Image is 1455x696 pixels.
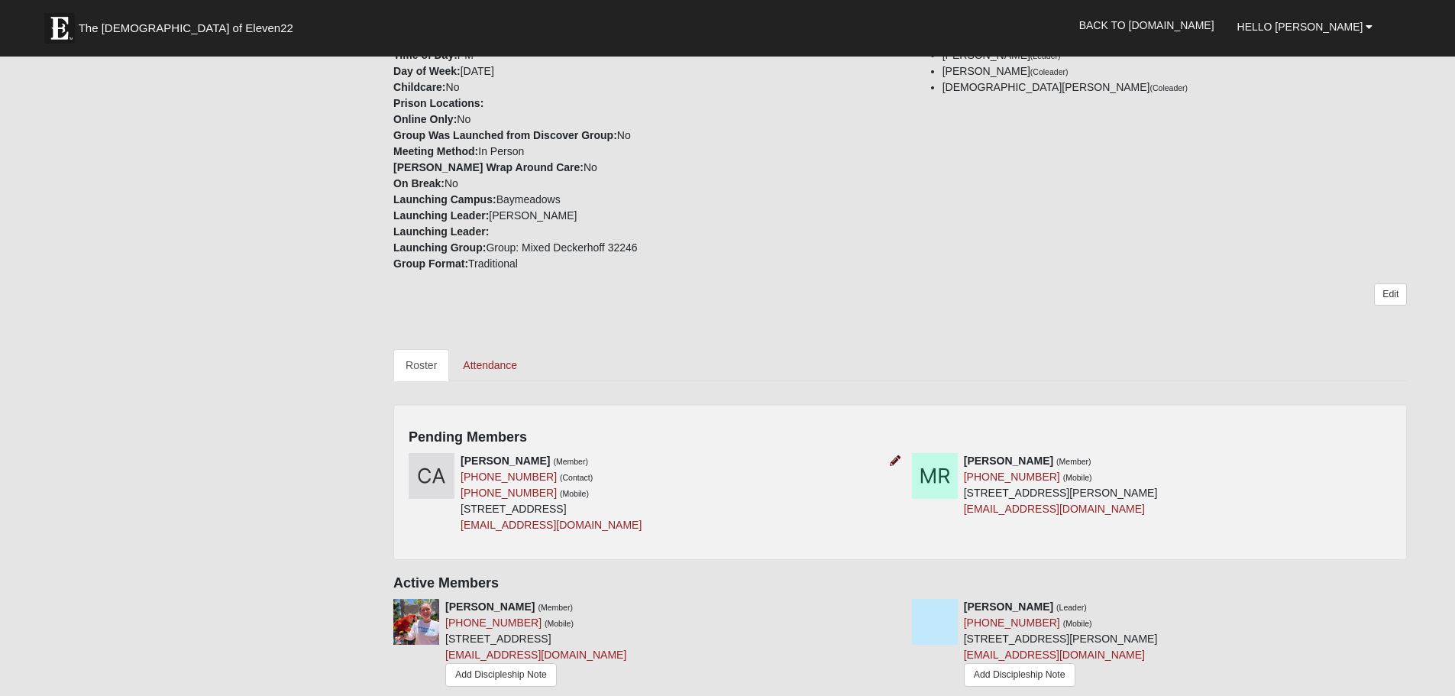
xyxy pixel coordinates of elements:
[393,193,496,206] strong: Launching Campus:
[964,471,1060,483] a: [PHONE_NUMBER]
[393,349,449,381] a: Roster
[1056,603,1087,612] small: (Leader)
[79,21,293,36] span: The [DEMOGRAPHIC_DATA] of Eleven22
[560,473,593,482] small: (Contact)
[964,599,1158,691] div: [STREET_ADDRESS][PERSON_NAME]
[393,97,483,109] strong: Prison Locations:
[393,129,617,141] strong: Group Was Launched from Discover Group:
[393,225,489,238] strong: Launching Leader:
[445,649,626,661] a: [EMAIL_ADDRESS][DOMAIN_NAME]
[1374,283,1407,306] a: Edit
[1226,8,1385,46] a: Hello [PERSON_NAME]
[409,429,1392,446] h4: Pending Members
[445,601,535,613] strong: [PERSON_NAME]
[461,455,550,467] strong: [PERSON_NAME]
[964,649,1145,661] a: [EMAIL_ADDRESS][DOMAIN_NAME]
[461,453,642,533] div: [STREET_ADDRESS]
[553,457,588,466] small: (Member)
[461,519,642,531] a: [EMAIL_ADDRESS][DOMAIN_NAME]
[393,81,445,93] strong: Childcare:
[1063,619,1092,628] small: (Mobile)
[1063,473,1092,482] small: (Mobile)
[943,79,1408,95] li: [DEMOGRAPHIC_DATA][PERSON_NAME]
[1237,21,1363,33] span: Hello [PERSON_NAME]
[461,471,557,483] a: [PHONE_NUMBER]
[393,113,457,125] strong: Online Only:
[445,617,542,629] a: [PHONE_NUMBER]
[445,663,557,687] a: Add Discipleship Note
[451,349,529,381] a: Attendance
[393,257,468,270] strong: Group Format:
[560,489,589,498] small: (Mobile)
[1149,83,1188,92] small: (Coleader)
[964,453,1158,517] div: [STREET_ADDRESS][PERSON_NAME]
[964,663,1075,687] a: Add Discipleship Note
[943,63,1408,79] li: [PERSON_NAME]
[37,5,342,44] a: The [DEMOGRAPHIC_DATA] of Eleven22
[393,65,461,77] strong: Day of Week:
[393,177,445,189] strong: On Break:
[393,241,486,254] strong: Launching Group:
[393,575,1407,592] h4: Active Members
[964,503,1145,515] a: [EMAIL_ADDRESS][DOMAIN_NAME]
[44,13,75,44] img: Eleven22 logo
[393,209,489,222] strong: Launching Leader:
[1056,457,1091,466] small: (Member)
[393,145,478,157] strong: Meeting Method:
[964,455,1053,467] strong: [PERSON_NAME]
[1030,67,1069,76] small: (Coleader)
[538,603,573,612] small: (Member)
[461,487,557,499] a: [PHONE_NUMBER]
[393,161,584,173] strong: [PERSON_NAME] Wrap Around Care:
[964,601,1053,613] strong: [PERSON_NAME]
[545,619,574,628] small: (Mobile)
[1068,6,1226,44] a: Back to [DOMAIN_NAME]
[964,617,1060,629] a: [PHONE_NUMBER]
[445,599,626,691] div: [STREET_ADDRESS]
